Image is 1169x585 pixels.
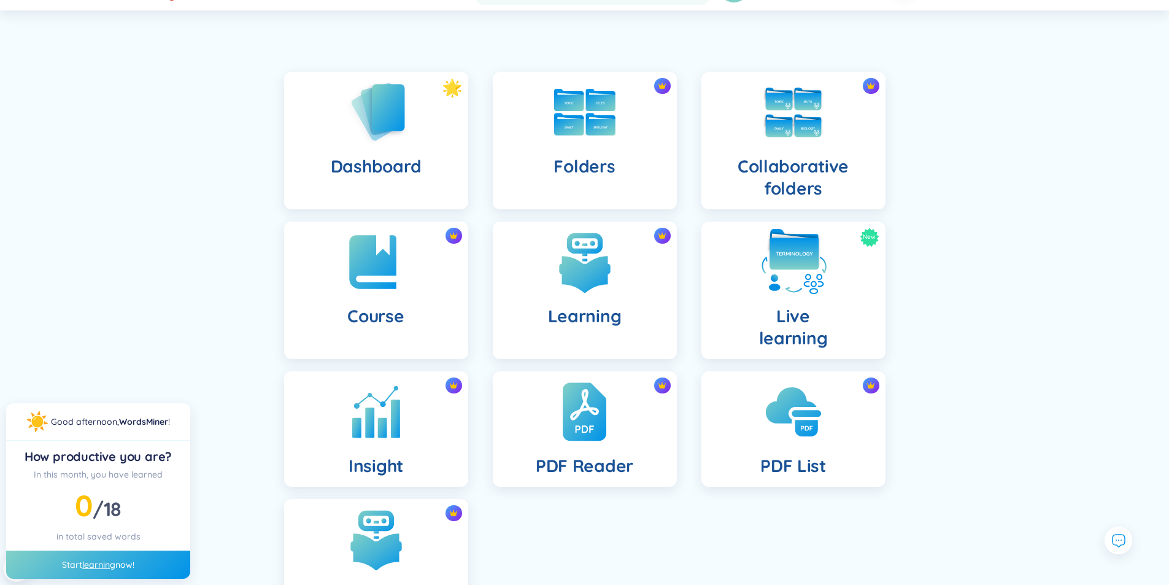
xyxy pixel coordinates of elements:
img: crown icon [449,381,458,390]
img: crown icon [658,82,666,90]
h4: PDF Reader [536,455,633,477]
div: ! [51,415,170,428]
div: How productive you are? [16,448,180,465]
span: / [93,497,122,521]
div: in total saved words [16,530,180,543]
h4: Learning [548,305,622,327]
a: Dashboard [272,72,480,209]
img: crown icon [658,381,666,390]
img: crown icon [658,231,666,240]
a: crown iconCollaborative folders [689,72,898,209]
span: New [863,228,876,247]
h4: Folders [554,155,615,177]
a: crown iconFolders [480,72,689,209]
img: crown icon [866,82,875,90]
a: crown iconCourse [272,222,480,359]
a: crown iconPDF List [689,371,898,487]
h4: Insight [349,455,403,477]
a: crown iconInsight [272,371,480,487]
img: crown icon [866,381,875,390]
h4: Live learning [759,305,828,349]
span: 0 [75,487,93,524]
h4: Dashboard [331,155,421,177]
h4: Course [347,305,404,327]
div: In this month, you have learned [16,468,180,481]
span: 18 [104,497,122,521]
a: crown iconLearning [480,222,689,359]
a: crown iconPDF Reader [480,371,689,487]
a: WordsMiner [119,416,168,427]
h4: PDF List [760,455,826,477]
img: crown icon [449,509,458,517]
a: NewLivelearning [689,222,898,359]
span: Good afternoon , [51,416,119,427]
img: crown icon [449,231,458,240]
a: learning [82,559,115,570]
div: Start now! [6,551,190,579]
h4: Collaborative folders [711,155,876,200]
